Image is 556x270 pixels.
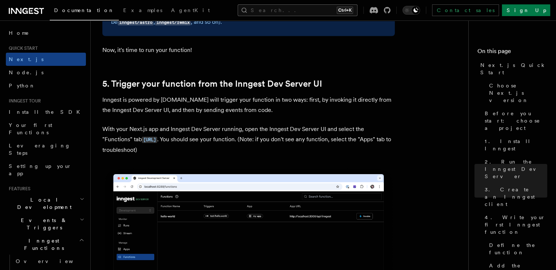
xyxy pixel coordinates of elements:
span: Quick start [6,45,38,51]
button: Events & Triggers [6,214,86,234]
span: Python [9,83,35,89]
a: Leveraging Steps [6,139,86,160]
a: Before you start: choose a project [482,107,547,135]
a: Documentation [50,2,119,20]
a: Examples [119,2,167,20]
a: 1. Install Inngest [482,135,547,155]
a: Node.js [6,66,86,79]
span: AgentKit [171,7,210,13]
p: Now, it's time to run your function! [102,45,395,55]
span: 3. Create an Inngest client [485,186,547,208]
p: With your Next.js app and Inngest Dev Server running, open the Inngest Dev Server UI and select t... [102,124,395,155]
span: Events & Triggers [6,217,80,231]
span: Leveraging Steps [9,143,71,156]
h4: On this page [477,47,547,59]
a: Next.js Quick Start [477,59,547,79]
span: Node.js [9,70,44,75]
a: Choose Next.js version [486,79,547,107]
kbd: Ctrl+K [337,7,353,14]
code: inngest/astro [118,19,154,26]
span: Inngest tour [6,98,41,104]
a: Next.js [6,53,86,66]
span: Inngest Functions [6,237,79,252]
span: Documentation [54,7,114,13]
button: Toggle dark mode [402,6,420,15]
span: Choose Next.js version [489,82,547,104]
a: AgentKit [167,2,214,20]
span: Examples [123,7,162,13]
span: Your first Functions [9,122,52,135]
a: 4. Write your first Inngest function [482,211,547,239]
a: 3. Create an Inngest client [482,183,547,211]
span: 2. Run the Inngest Dev Server [485,158,547,180]
a: Python [6,79,86,92]
a: Install the SDK [6,105,86,119]
code: inngest/remix [155,19,191,26]
span: Define the function [489,241,547,256]
a: Sign Up [502,4,550,16]
button: Search...Ctrl+K [238,4,358,16]
a: Overview [13,255,86,268]
a: Setting up your app [6,160,86,180]
span: Home [9,29,29,37]
button: Inngest Functions [6,234,86,255]
span: Setting up your app [9,163,72,176]
span: Next.js Quick Start [480,61,547,76]
a: Home [6,26,86,40]
span: Install the SDK [9,109,84,115]
a: Contact sales [432,4,499,16]
span: Next.js [9,56,44,62]
p: Inngest is powered by [DOMAIN_NAME] will trigger your function in two ways: first, by invoking it... [102,95,395,115]
button: Local Development [6,193,86,214]
code: [URL] [142,137,157,143]
span: Before you start: choose a project [485,110,547,132]
a: [URL] [142,136,157,143]
a: 2. Run the Inngest Dev Server [482,155,547,183]
a: Your first Functions [6,119,86,139]
span: Features [6,186,30,192]
span: 4. Write your first Inngest function [485,214,547,236]
span: 1. Install Inngest [485,138,547,152]
span: Overview [16,258,91,264]
a: Define the function [486,239,547,259]
a: 5. Trigger your function from the Inngest Dev Server UI [102,79,322,89]
span: Local Development [6,196,80,211]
